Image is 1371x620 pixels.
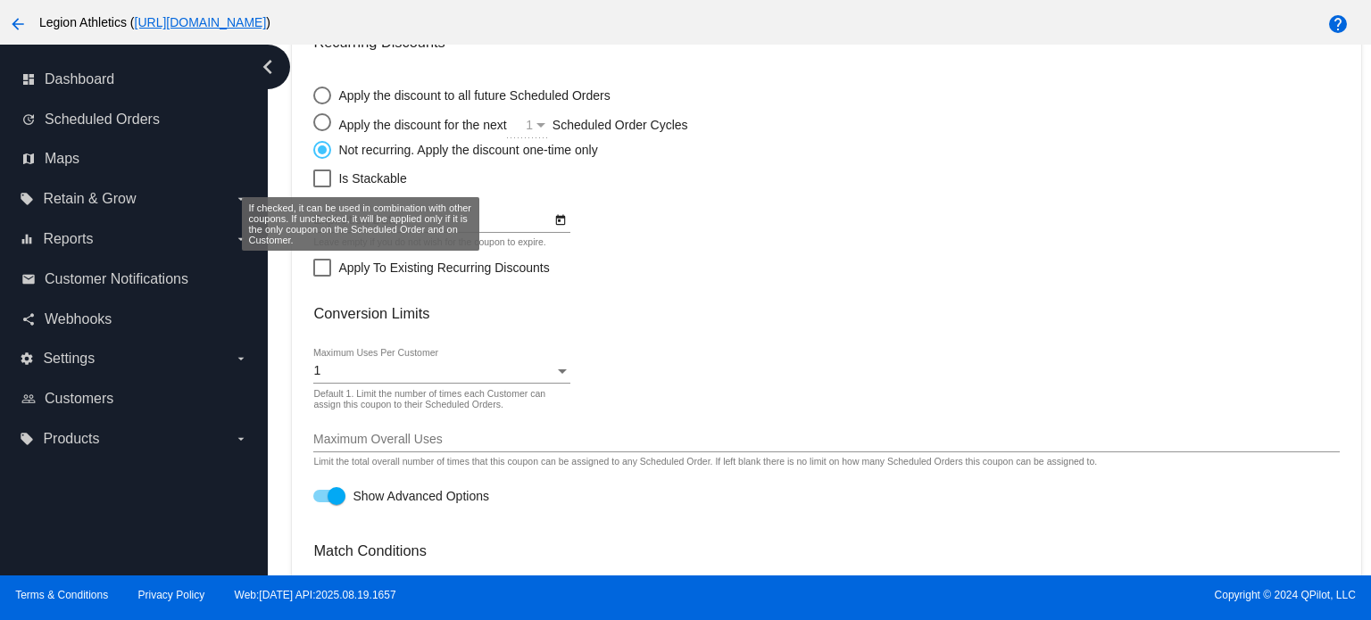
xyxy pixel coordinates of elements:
[45,311,112,327] span: Webhooks
[313,457,1097,467] div: Limit the total overall number of times that this coupon can be assigned to any Scheduled Order. ...
[43,351,95,367] span: Settings
[234,192,248,206] i: arrow_drop_down
[20,192,34,206] i: local_offer
[21,145,248,173] a: map Maps
[21,152,36,166] i: map
[20,432,34,446] i: local_offer
[701,589,1356,601] span: Copyright © 2024 QPilot, LLC
[331,143,597,157] div: Not recurring. Apply the discount one-time only
[313,213,551,227] input: Expiration Date
[43,231,93,247] span: Reports
[135,15,267,29] a: [URL][DOMAIN_NAME]
[21,384,248,413] a: people_outline Customers
[45,271,188,287] span: Customer Notifications
[21,265,248,293] a: email Customer Notifications
[1327,13,1349,35] mat-icon: help
[331,113,806,132] div: Apply the discount for the next Scheduled Order Cycles
[552,210,570,228] button: Open calendar
[45,112,160,128] span: Scheduled Orders
[353,487,489,505] span: Show Advanced Options
[313,363,320,377] span: 1
[43,431,99,447] span: Products
[138,589,205,601] a: Privacy Policy
[313,237,545,248] div: Leave empty if you do not wish for the coupon to expire.
[45,151,79,167] span: Maps
[21,312,36,327] i: share
[39,15,270,29] span: Legion Athletics ( )
[234,351,248,366] i: arrow_drop_down
[235,589,396,601] a: Web:[DATE] API:2025.08.19.1657
[43,191,136,207] span: Retain & Grow
[313,78,806,159] mat-radio-group: Select an option
[45,71,114,87] span: Dashboard
[21,392,36,406] i: people_outline
[338,257,549,278] span: Apply To Existing Recurring Discounts
[21,112,36,127] i: update
[331,88,610,103] div: Apply the discount to all future Scheduled Orders
[20,351,34,366] i: settings
[21,105,248,134] a: update Scheduled Orders
[253,53,282,81] i: chevron_left
[313,542,1339,559] h3: Match Conditions
[21,272,36,286] i: email
[526,118,533,132] span: 1
[313,389,561,410] div: Default 1. Limit the number of times each Customer can assign this coupon to their Scheduled Orders.
[21,72,36,87] i: dashboard
[21,65,248,94] a: dashboard Dashboard
[234,432,248,446] i: arrow_drop_down
[21,305,248,334] a: share Webhooks
[7,13,29,35] mat-icon: arrow_back
[234,232,248,246] i: arrow_drop_down
[338,168,406,189] span: Is Stackable
[313,305,1339,322] h3: Conversion Limits
[313,433,1339,447] input: Maximum Overall Uses
[45,391,113,407] span: Customers
[20,232,34,246] i: equalizer
[15,589,108,601] a: Terms & Conditions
